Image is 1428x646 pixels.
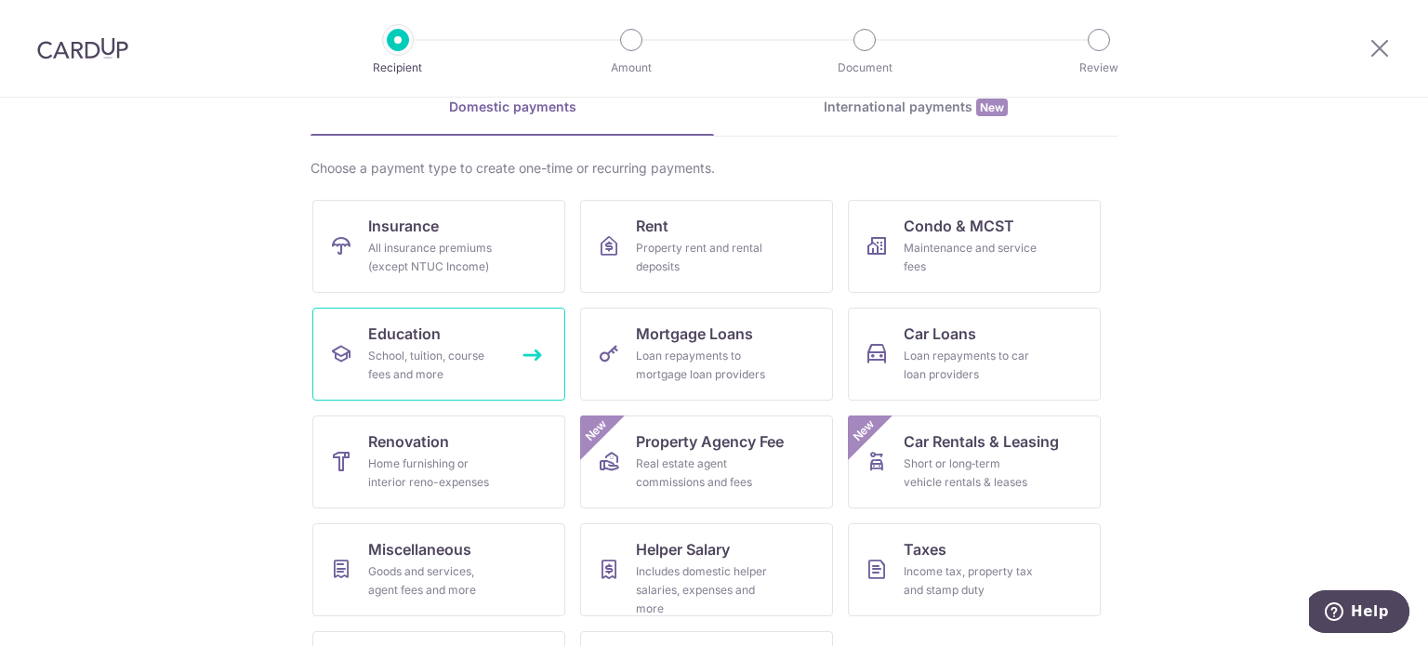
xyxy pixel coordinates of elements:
a: Condo & MCSTMaintenance and service fees [848,200,1101,293]
span: New [976,99,1008,116]
span: Help [42,13,80,30]
p: Amount [562,59,700,77]
a: Property Agency FeeReal estate agent commissions and feesNew [580,415,833,508]
a: MiscellaneousGoods and services, agent fees and more [312,523,565,616]
span: Helper Salary [636,538,730,560]
a: RenovationHome furnishing or interior reno-expenses [312,415,565,508]
span: Condo & MCST [904,215,1014,237]
a: TaxesIncome tax, property tax and stamp duty [848,523,1101,616]
a: Mortgage LoansLoan repayments to mortgage loan providers [580,308,833,401]
div: Goods and services, agent fees and more [368,562,502,600]
span: Education [368,323,441,345]
p: Document [796,59,933,77]
span: Insurance [368,215,439,237]
span: Renovation [368,430,449,453]
div: International payments [714,98,1117,117]
a: Car Rentals & LeasingShort or long‑term vehicle rentals & leasesNew [848,415,1101,508]
div: Choose a payment type to create one-time or recurring payments. [311,159,1117,178]
div: Home furnishing or interior reno-expenses [368,455,502,492]
div: Loan repayments to mortgage loan providers [636,347,770,384]
a: RentProperty rent and rental deposits [580,200,833,293]
div: Short or long‑term vehicle rentals & leases [904,455,1038,492]
span: Mortgage Loans [636,323,753,345]
span: Car Loans [904,323,976,345]
span: Rent [636,215,668,237]
a: Car LoansLoan repayments to car loan providers [848,308,1101,401]
div: Maintenance and service fees [904,239,1038,276]
span: Miscellaneous [368,538,471,560]
a: InsuranceAll insurance premiums (except NTUC Income) [312,200,565,293]
p: Review [1030,59,1168,77]
div: Includes domestic helper salaries, expenses and more [636,562,770,618]
a: EducationSchool, tuition, course fees and more [312,308,565,401]
div: Real estate agent commissions and fees [636,455,770,492]
span: New [849,415,879,446]
iframe: Opens a widget where you can find more information [1309,590,1409,637]
div: School, tuition, course fees and more [368,347,502,384]
img: CardUp [37,37,128,59]
div: Property rent and rental deposits [636,239,770,276]
div: Loan repayments to car loan providers [904,347,1038,384]
div: All insurance premiums (except NTUC Income) [368,239,502,276]
div: Income tax, property tax and stamp duty [904,562,1038,600]
span: Property Agency Fee [636,430,784,453]
p: Recipient [329,59,467,77]
a: Helper SalaryIncludes domestic helper salaries, expenses and more [580,523,833,616]
div: Domestic payments [311,98,714,116]
span: Taxes [904,538,946,560]
span: New [581,415,612,446]
span: Car Rentals & Leasing [904,430,1059,453]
